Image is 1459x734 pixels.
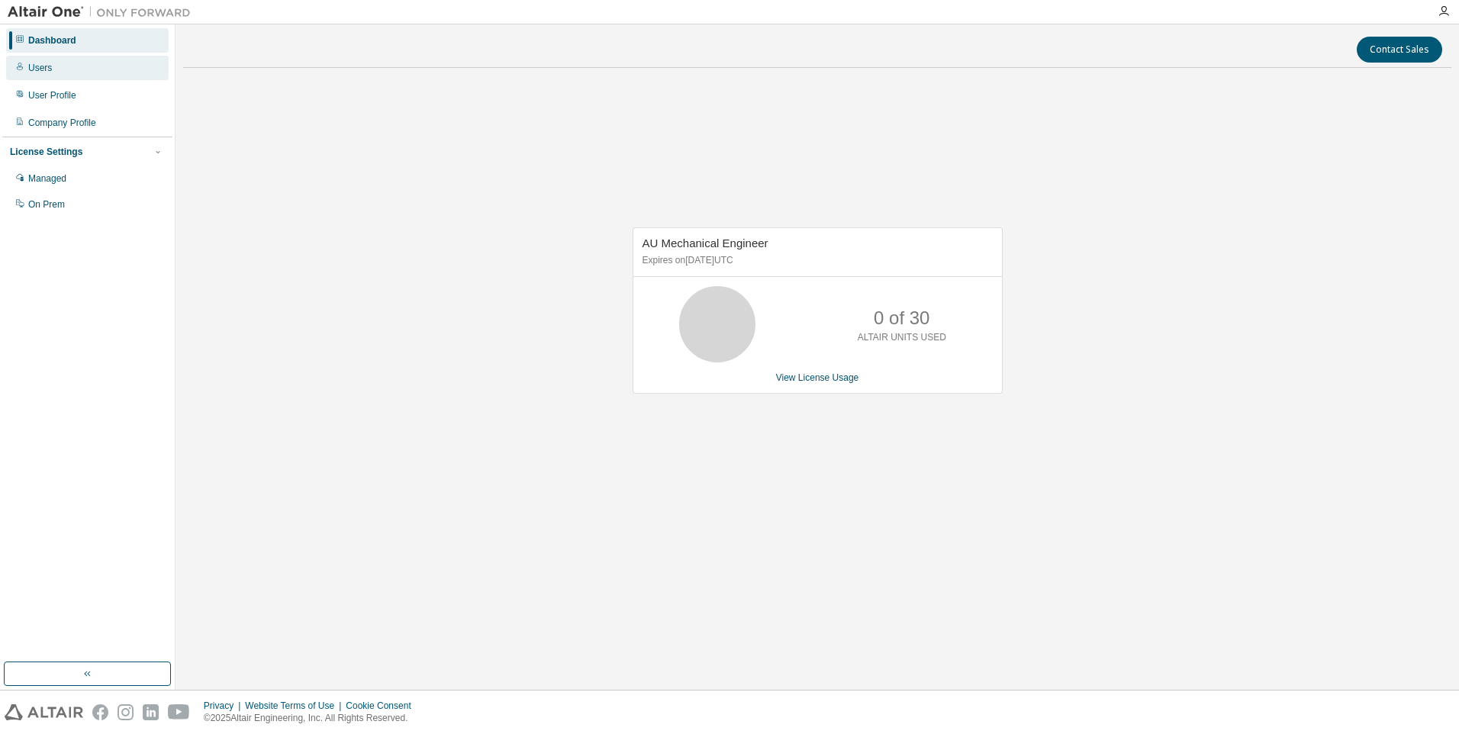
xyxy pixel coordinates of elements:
[204,712,420,725] p: © 2025 Altair Engineering, Inc. All Rights Reserved.
[5,704,83,720] img: altair_logo.svg
[874,305,929,331] p: 0 of 30
[143,704,159,720] img: linkedin.svg
[28,172,66,185] div: Managed
[245,700,346,712] div: Website Terms of Use
[28,198,65,211] div: On Prem
[168,704,190,720] img: youtube.svg
[858,331,946,344] p: ALTAIR UNITS USED
[118,704,134,720] img: instagram.svg
[10,146,82,158] div: License Settings
[204,700,245,712] div: Privacy
[28,117,96,129] div: Company Profile
[643,254,989,267] p: Expires on [DATE] UTC
[1357,37,1442,63] button: Contact Sales
[28,34,76,47] div: Dashboard
[346,700,420,712] div: Cookie Consent
[643,237,768,249] span: AU Mechanical Engineer
[776,372,859,383] a: View License Usage
[28,89,76,101] div: User Profile
[8,5,198,20] img: Altair One
[28,62,52,74] div: Users
[92,704,108,720] img: facebook.svg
